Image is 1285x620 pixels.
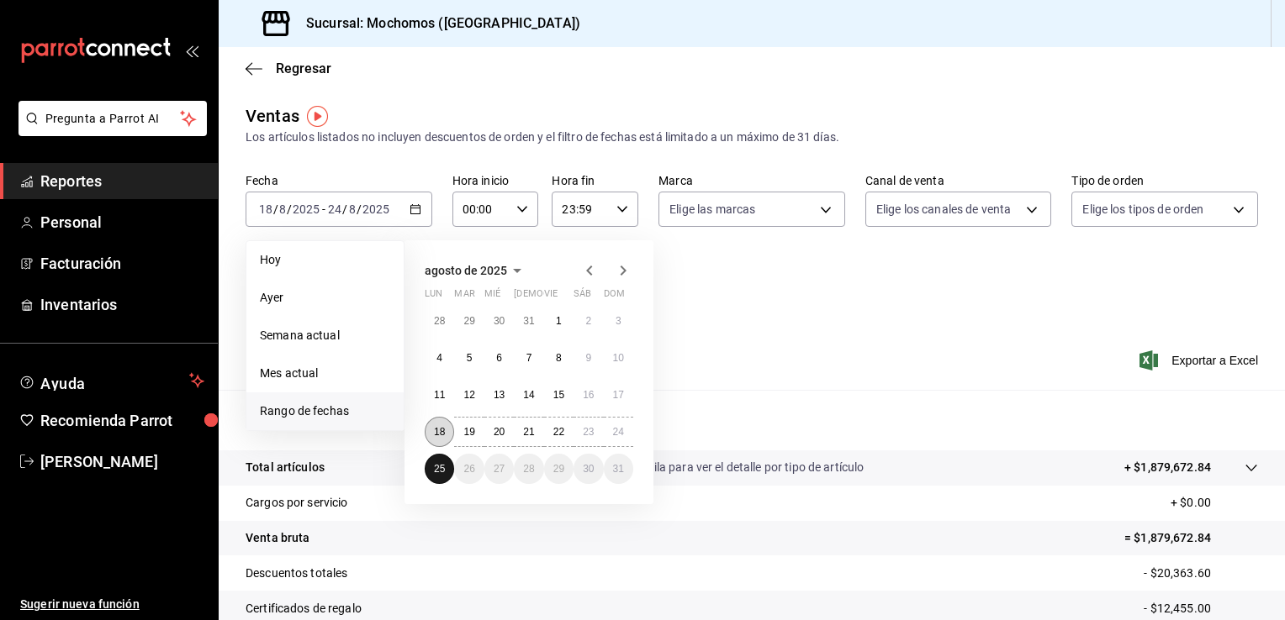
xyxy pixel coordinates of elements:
[260,251,390,269] span: Hoy
[574,417,603,447] button: 23 de agosto de 2025
[613,463,624,475] abbr: 31 de agosto de 2025
[544,343,574,373] button: 8 de agosto de 2025
[494,315,505,327] abbr: 30 de julio de 2025
[553,426,564,438] abbr: 22 de agosto de 2025
[342,202,347,216] span: /
[45,110,181,128] span: Pregunta a Parrot AI
[553,463,564,475] abbr: 29 de agosto de 2025
[604,380,633,410] button: 17 de agosto de 2025
[574,306,603,336] button: 2 de agosto de 2025
[1144,600,1258,617] p: - $12,455.00
[246,129,1258,146] div: Los artículos listados no incluyen descuentos de orden y el filtro de fechas está limitado a un m...
[467,352,473,364] abbr: 5 de agosto de 2025
[307,106,328,127] img: Tooltip marker
[287,202,292,216] span: /
[574,380,603,410] button: 16 de agosto de 2025
[574,343,603,373] button: 9 de agosto de 2025
[604,417,633,447] button: 24 de agosto de 2025
[12,122,207,139] a: Pregunta a Parrot AI
[556,315,562,327] abbr: 1 de agosto de 2025
[293,13,580,34] h3: Sucursal: Mochomos ([GEOGRAPHIC_DATA])
[40,370,182,391] span: Ayuda
[40,409,204,432] span: Recomienda Parrot
[260,289,390,307] span: Ayer
[362,202,390,216] input: ----
[463,426,474,438] abbr: 19 de agosto de 2025
[514,288,613,306] abbr: jueves
[454,343,484,373] button: 5 de agosto de 2025
[322,202,325,216] span: -
[604,343,633,373] button: 10 de agosto de 2025
[1144,565,1258,582] p: - $20,363.60
[434,315,445,327] abbr: 28 de julio de 2025
[425,380,454,410] button: 11 de agosto de 2025
[434,426,445,438] abbr: 18 de agosto de 2025
[260,402,390,420] span: Rango de fechas
[583,426,594,438] abbr: 23 de agosto de 2025
[454,306,484,336] button: 29 de julio de 2025
[278,202,287,216] input: --
[544,306,574,336] button: 1 de agosto de 2025
[425,417,454,447] button: 18 de agosto de 2025
[40,170,204,192] span: Reportes
[434,389,445,401] abbr: 11 de agosto de 2025
[436,352,442,364] abbr: 4 de agosto de 2025
[523,426,534,438] abbr: 21 de agosto de 2025
[604,306,633,336] button: 3 de agosto de 2025
[484,343,514,373] button: 6 de agosto de 2025
[246,494,348,512] p: Cargos por servicio
[258,202,273,216] input: --
[260,327,390,344] span: Semana actual
[463,315,474,327] abbr: 29 de julio de 2025
[19,101,207,136] button: Pregunta a Parrot AI
[425,306,454,336] button: 28 de julio de 2025
[246,529,309,547] p: Venta bruta
[613,389,624,401] abbr: 17 de agosto de 2025
[613,352,624,364] abbr: 10 de agosto de 2025
[452,175,539,187] label: Hora inicio
[494,389,505,401] abbr: 13 de agosto de 2025
[246,175,432,187] label: Fecha
[246,565,347,582] p: Descuentos totales
[40,293,204,316] span: Inventarios
[514,454,543,484] button: 28 de agosto de 2025
[484,454,514,484] button: 27 de agosto de 2025
[40,252,204,275] span: Facturación
[544,288,558,306] abbr: viernes
[494,463,505,475] abbr: 27 de agosto de 2025
[357,202,362,216] span: /
[613,426,624,438] abbr: 24 de agosto de 2025
[585,459,865,476] p: Da clic en la fila para ver el detalle por tipo de artículo
[246,410,1258,430] p: Resumen
[616,315,621,327] abbr: 3 de agosto de 2025
[1071,175,1258,187] label: Tipo de orden
[876,201,1011,218] span: Elige los canales de venta
[246,459,325,476] p: Total artículos
[496,352,502,364] abbr: 6 de agosto de 2025
[273,202,278,216] span: /
[552,175,638,187] label: Hora fin
[865,175,1052,187] label: Canal de venta
[246,103,299,129] div: Ventas
[425,454,454,484] button: 25 de agosto de 2025
[484,417,514,447] button: 20 de agosto de 2025
[583,463,594,475] abbr: 30 de agosto de 2025
[425,260,527,281] button: agosto de 2025
[454,454,484,484] button: 26 de agosto de 2025
[246,600,362,617] p: Certificados de regalo
[1171,494,1258,512] p: + $0.00
[523,463,534,475] abbr: 28 de agosto de 2025
[292,202,320,216] input: ----
[574,288,591,306] abbr: sábado
[514,380,543,410] button: 14 de agosto de 2025
[454,288,474,306] abbr: martes
[463,463,474,475] abbr: 26 de agosto de 2025
[463,389,474,401] abbr: 12 de agosto de 2025
[604,454,633,484] button: 31 de agosto de 2025
[454,380,484,410] button: 12 de agosto de 2025
[425,288,442,306] abbr: lunes
[514,343,543,373] button: 7 de agosto de 2025
[260,365,390,382] span: Mes actual
[484,288,500,306] abbr: miércoles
